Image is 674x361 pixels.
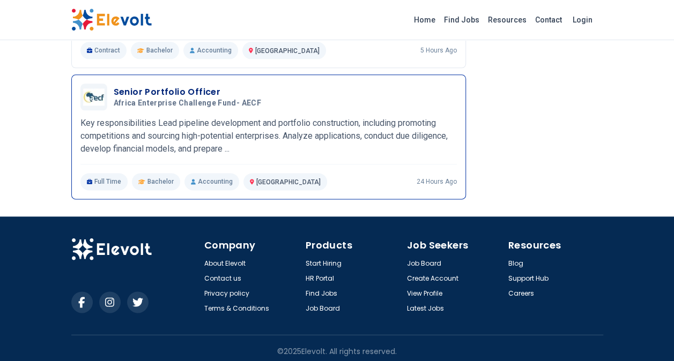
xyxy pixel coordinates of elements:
[531,11,566,28] a: Contact
[417,177,457,186] p: 24 hours ago
[484,11,531,28] a: Resources
[440,11,484,28] a: Find Jobs
[407,289,442,298] a: View Profile
[204,289,249,298] a: Privacy policy
[114,99,261,108] span: Africa Enterprise Challenge Fund- AECF
[566,9,599,31] a: Login
[410,11,440,28] a: Home
[508,274,549,283] a: Support Hub
[146,46,173,55] span: Bachelor
[204,259,246,268] a: About Elevolt
[407,238,502,253] h4: Job Seekers
[620,310,674,361] iframe: Chat Widget
[277,346,397,357] p: © 2025 Elevolt. All rights reserved.
[306,289,337,298] a: Find Jobs
[80,117,457,155] p: Key responsibilities Lead pipeline development and portfolio construction, including promoting co...
[256,178,321,186] span: [GEOGRAPHIC_DATA]
[147,177,174,186] span: Bachelor
[407,274,458,283] a: Create Account
[508,238,603,253] h4: Resources
[407,259,441,268] a: Job Board
[420,46,457,55] p: 5 hours ago
[306,259,342,268] a: Start Hiring
[184,173,239,190] p: Accounting
[114,86,265,99] h3: Senior Portfolio Officer
[71,9,152,31] img: Elevolt
[255,47,320,55] span: [GEOGRAPHIC_DATA]
[407,304,444,313] a: Latest Jobs
[80,173,128,190] p: Full Time
[508,289,534,298] a: Careers
[183,42,238,59] p: Accounting
[508,259,523,268] a: Blog
[306,274,334,283] a: HR Portal
[204,274,241,283] a: Contact us
[306,238,401,253] h4: Products
[80,84,457,190] a: Africa Enterprise Challenge Fund- AECFSenior Portfolio OfficerAfrica Enterprise Challenge Fund- A...
[306,304,340,313] a: Job Board
[204,304,269,313] a: Terms & Conditions
[80,42,127,59] p: Contract
[83,88,105,106] img: Africa Enterprise Challenge Fund- AECF
[71,238,152,260] img: Elevolt
[204,238,299,253] h4: Company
